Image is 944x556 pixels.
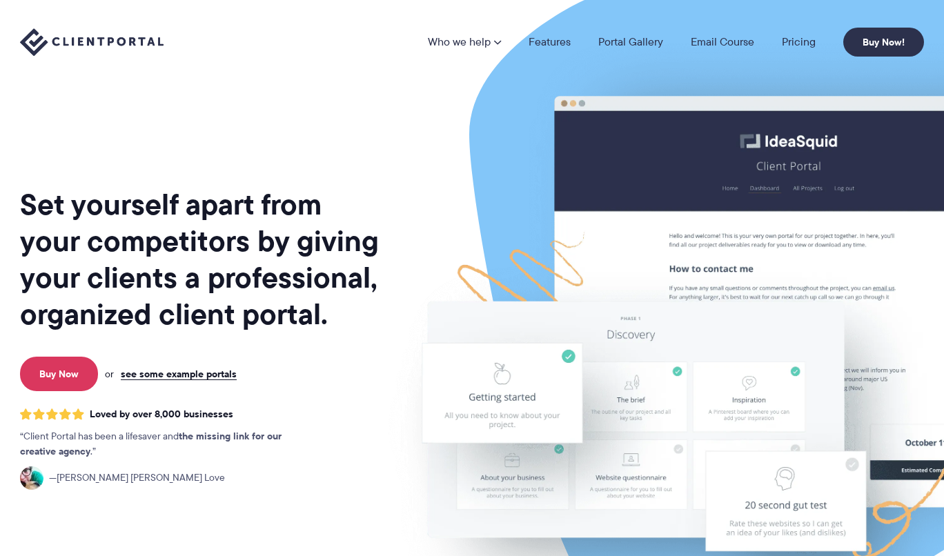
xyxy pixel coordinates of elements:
[598,37,663,48] a: Portal Gallery
[90,408,233,420] span: Loved by over 8,000 businesses
[121,368,237,380] a: see some example portals
[843,28,924,57] a: Buy Now!
[20,428,282,459] strong: the missing link for our creative agency
[529,37,571,48] a: Features
[691,37,754,48] a: Email Course
[105,368,114,380] span: or
[428,37,501,48] a: Who we help
[49,470,225,486] span: [PERSON_NAME] [PERSON_NAME] Love
[20,357,98,391] a: Buy Now
[20,429,310,459] p: Client Portal has been a lifesaver and .
[20,186,382,332] h1: Set yourself apart from your competitors by giving your clients a professional, organized client ...
[782,37,816,48] a: Pricing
